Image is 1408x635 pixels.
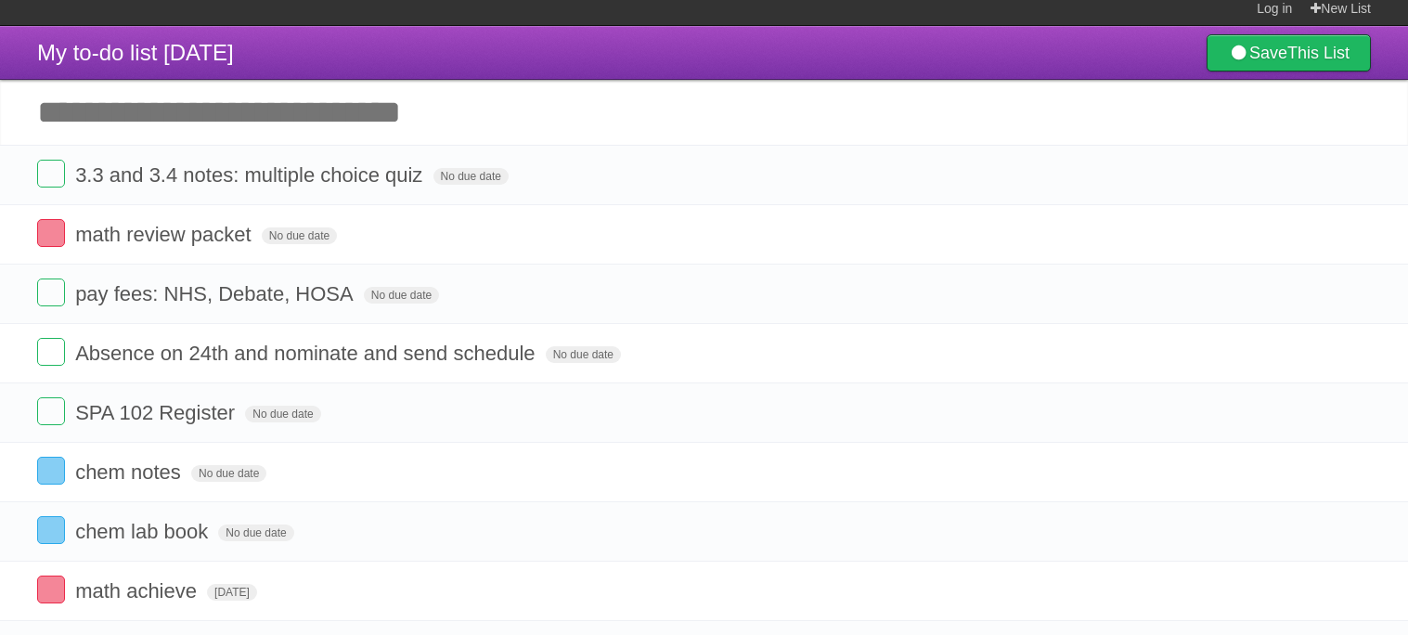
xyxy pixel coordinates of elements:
[75,163,427,187] span: 3.3 and 3.4 notes: multiple choice quiz
[191,465,266,482] span: No due date
[75,460,186,484] span: chem notes
[75,579,201,603] span: math achieve
[37,457,65,485] label: Done
[75,342,539,365] span: Absence on 24th and nominate and send schedule
[37,40,234,65] span: My to-do list [DATE]
[37,576,65,603] label: Done
[37,397,65,425] label: Done
[75,223,256,246] span: math review packet
[37,338,65,366] label: Done
[262,227,337,244] span: No due date
[207,584,257,601] span: [DATE]
[218,525,293,541] span: No due date
[37,516,65,544] label: Done
[433,168,509,185] span: No due date
[364,287,439,304] span: No due date
[546,346,621,363] span: No due date
[75,282,358,305] span: pay fees: NHS, Debate, HOSA
[37,160,65,188] label: Done
[1287,44,1350,62] b: This List
[37,279,65,306] label: Done
[75,401,239,424] span: SPA 102 Register
[1207,34,1371,71] a: SaveThis List
[245,406,320,422] span: No due date
[75,520,213,543] span: chem lab book
[37,219,65,247] label: Done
